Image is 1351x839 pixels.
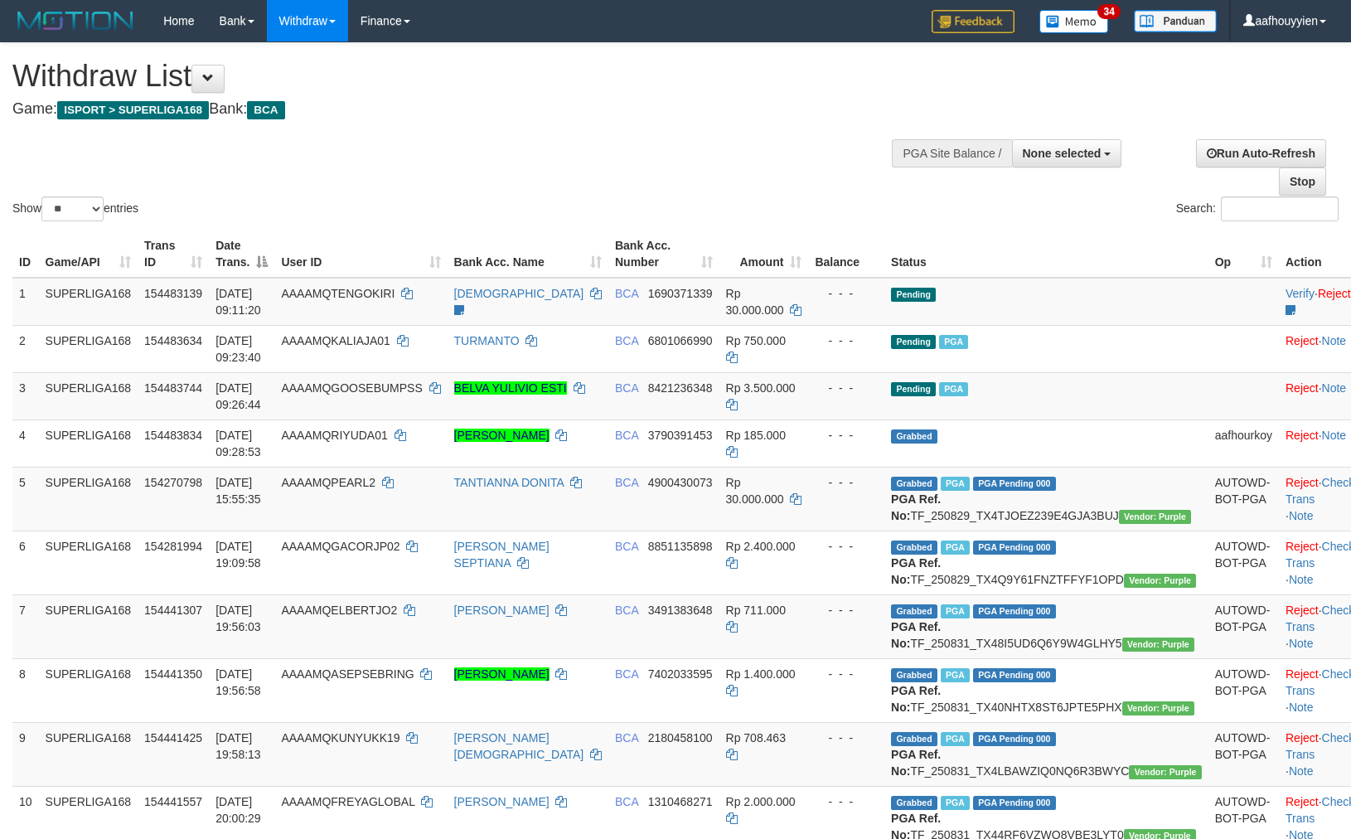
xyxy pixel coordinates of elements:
td: 4 [12,419,39,467]
a: Reject [1286,429,1319,442]
td: SUPERLIGA168 [39,594,138,658]
th: User ID: activate to sort column ascending [274,230,447,278]
span: PGA Pending [973,668,1056,682]
span: Rp 2.000.000 [726,795,796,808]
td: SUPERLIGA168 [39,419,138,467]
label: Search: [1176,196,1339,221]
span: Marked by aafandaneth [939,335,968,349]
span: [DATE] 19:56:03 [215,604,261,633]
span: 154441557 [144,795,202,808]
div: - - - [815,730,878,746]
span: 154483744 [144,381,202,395]
td: SUPERLIGA168 [39,658,138,722]
span: [DATE] 20:00:29 [215,795,261,825]
span: Marked by aafandaneth [939,382,968,396]
a: Note [1289,637,1314,650]
div: - - - [815,602,878,618]
td: aafhourkoy [1208,419,1279,467]
span: [DATE] 19:09:58 [215,540,261,570]
a: Reject [1286,795,1319,808]
span: AAAAMQFREYAGLOBAL [281,795,414,808]
span: AAAAMQGACORJP02 [281,540,399,553]
span: BCA [615,476,638,489]
th: Game/API: activate to sort column ascending [39,230,138,278]
span: 154441307 [144,604,202,617]
a: Reject [1318,287,1351,300]
span: Grabbed [891,541,937,555]
a: [DEMOGRAPHIC_DATA] [454,287,584,300]
td: 6 [12,531,39,594]
span: BCA [615,287,638,300]
th: Bank Acc. Name: activate to sort column ascending [448,230,608,278]
span: AAAAMQPEARL2 [281,476,375,489]
span: Marked by aafsoycanthlai [941,604,970,618]
span: None selected [1023,147,1102,160]
span: PGA Pending [973,796,1056,810]
div: - - - [815,474,878,491]
a: [PERSON_NAME] [454,795,550,808]
th: Trans ID: activate to sort column ascending [138,230,209,278]
b: PGA Ref. No: [891,684,941,714]
span: Rp 30.000.000 [726,287,784,317]
td: TF_250831_TX40NHTX8ST6JPTE5PHX [884,658,1208,722]
h1: Withdraw List [12,60,884,93]
span: AAAAMQGOOSEBUMPSS [281,381,422,395]
span: Copy 8851135898 to clipboard [648,540,713,553]
button: None selected [1012,139,1122,167]
span: Copy 3790391453 to clipboard [648,429,713,442]
td: TF_250829_TX4TJOEZ239E4GJA3BUJ [884,467,1208,531]
label: Show entries [12,196,138,221]
div: - - - [815,793,878,810]
span: [DATE] 09:26:44 [215,381,261,411]
div: - - - [815,380,878,396]
a: Reject [1286,334,1319,347]
td: SUPERLIGA168 [39,372,138,419]
span: BCA [615,334,638,347]
td: AUTOWD-BOT-PGA [1208,658,1279,722]
a: BELVA YULIVIO ESTI [454,381,567,395]
a: Reject [1286,476,1319,489]
a: Note [1289,509,1314,522]
a: Reject [1286,731,1319,744]
td: AUTOWD-BOT-PGA [1208,722,1279,786]
span: Rp 185.000 [726,429,786,442]
span: 154281994 [144,540,202,553]
a: [PERSON_NAME][DEMOGRAPHIC_DATA] [454,731,584,761]
td: SUPERLIGA168 [39,722,138,786]
span: Grabbed [891,796,937,810]
span: BCA [615,667,638,681]
a: Reject [1286,381,1319,395]
span: AAAAMQTENGOKIRI [281,287,395,300]
span: Rp 708.463 [726,731,786,744]
a: Note [1289,701,1314,714]
a: TANTIANNA DONITA [454,476,564,489]
span: Grabbed [891,668,937,682]
td: AUTOWD-BOT-PGA [1208,467,1279,531]
select: Showentries [41,196,104,221]
a: Reject [1286,604,1319,617]
a: Stop [1279,167,1326,196]
a: Reject [1286,667,1319,681]
th: Amount: activate to sort column ascending [719,230,809,278]
th: Bank Acc. Number: activate to sort column ascending [608,230,719,278]
span: Rp 750.000 [726,334,786,347]
span: Rp 3.500.000 [726,381,796,395]
th: Op: activate to sort column ascending [1208,230,1279,278]
td: AUTOWD-BOT-PGA [1208,594,1279,658]
a: [PERSON_NAME] [454,604,550,617]
span: [DATE] 09:23:40 [215,334,261,364]
div: PGA Site Balance / [892,139,1011,167]
span: Copy 1310468271 to clipboard [648,795,713,808]
span: Rp 1.400.000 [726,667,796,681]
span: Grabbed [891,732,937,746]
img: panduan.png [1134,10,1217,32]
span: Marked by aafsoycanthlai [941,732,970,746]
td: 1 [12,278,39,326]
span: Rp 711.000 [726,604,786,617]
span: AAAAMQRIYUDA01 [281,429,387,442]
b: PGA Ref. No: [891,748,941,778]
img: Button%20Memo.svg [1039,10,1109,33]
span: Vendor URL: https://trx4.1velocity.biz [1119,510,1191,524]
td: 2 [12,325,39,372]
span: 154441425 [144,731,202,744]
